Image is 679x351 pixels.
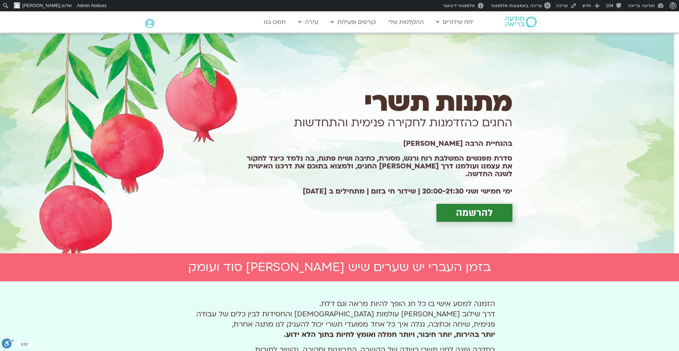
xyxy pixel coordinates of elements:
h1: מתנות תשרי [236,93,513,113]
h2: בזמן העברי יש שערים שיש [PERSON_NAME] סוד ועומק [141,260,538,274]
a: קורסים ופעילות [327,15,379,29]
span: [PERSON_NAME] [22,3,60,8]
a: תמכו בנו [260,15,289,29]
span: הזמנה למסע אישי בו כל חג הופך להיות מראה וגם דלת. [319,299,495,309]
img: תודעה בריאה [505,17,536,27]
h1: החגים כהזדמנות לחקירה פנימית והתחדשות [236,113,513,133]
a: לוח שידורים [433,15,476,29]
a: עזרה [295,15,322,29]
span: עריכה באמצעות אלמנטור [491,3,542,8]
h2: ימי חמישי ושני 20:00-21:30 | שידור חי בזום | מתחילים ב [DATE] [236,188,513,195]
span: דרך שילוב [PERSON_NAME] עולמות [DEMOGRAPHIC_DATA] והחסידות לבין כלים של עבודה פנימית, שיחה וכתיבה... [196,309,495,329]
b: יותר בהירות, יותר חיבור, ויותר חמלה ואומץ לחיות בתוך הלא ידוע. [284,330,495,339]
a: ההקלטות שלי [385,15,427,29]
h1: בהנחיית הרבה [PERSON_NAME] [236,142,513,145]
span: להרשמה [456,207,493,218]
h1: סדרת מפגשים המשלבת רוח ורגש, מסורת, כתיבה ושיח פתוח, בה נלמד כיצד לחקור את עצמנו ועולמנו דרך [PER... [236,155,513,178]
a: להרשמה [436,204,512,222]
